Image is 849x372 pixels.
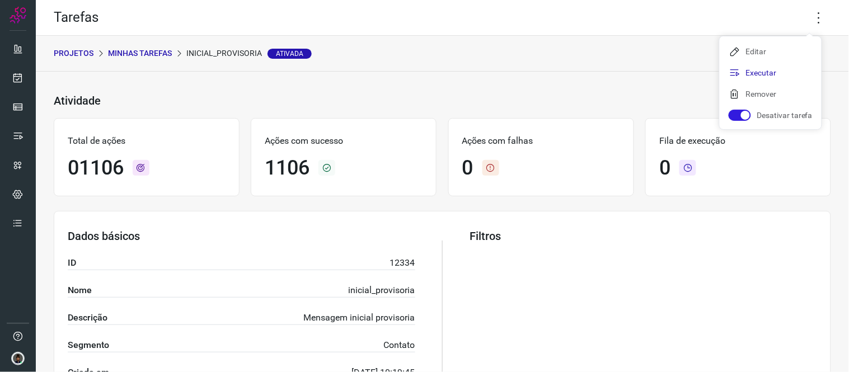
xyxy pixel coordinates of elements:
img: d44150f10045ac5288e451a80f22ca79.png [11,352,25,365]
span: Ativada [268,49,312,59]
h1: 1106 [265,156,309,180]
p: inicial_provisoria [186,48,312,59]
p: Contato [384,338,415,352]
h1: 0 [659,156,670,180]
label: Segmento [68,338,109,352]
p: Minhas Tarefas [108,48,172,59]
p: Ações com sucesso [265,134,423,148]
h3: Atividade [54,94,101,107]
li: Editar [720,43,822,60]
p: inicial_provisoria [349,284,415,297]
p: Fila de execução [659,134,817,148]
li: Executar [720,64,822,82]
img: Logo [10,7,26,23]
p: Total de ações [68,134,226,148]
h3: Dados básicos [68,229,415,243]
p: 12334 [390,256,415,270]
p: Mensagem inicial provisoria [304,311,415,324]
p: Ações com falhas [462,134,620,148]
label: Descrição [68,311,107,324]
li: Remover [720,85,822,103]
h1: 01106 [68,156,124,180]
p: PROJETOS [54,48,93,59]
h1: 0 [462,156,473,180]
li: Desativar tarefa [720,106,822,124]
h2: Tarefas [54,10,98,26]
label: Nome [68,284,92,297]
label: ID [68,256,76,270]
h3: Filtros [470,229,817,243]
